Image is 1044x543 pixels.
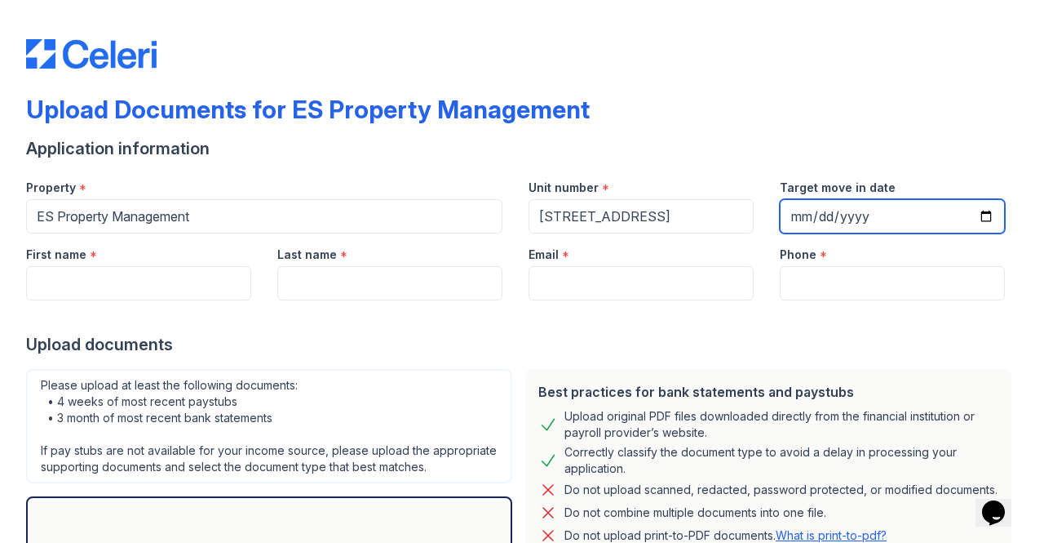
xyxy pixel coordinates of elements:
img: CE_Logo_Blue-a8612792a0a2168367f1c8372b55b34899dd931a85d93a1a3d3e32e68fde9ad4.png [26,39,157,69]
div: Do not combine multiple documents into one file. [564,503,826,523]
label: Email [529,247,559,263]
div: Best practices for bank statements and paystubs [538,382,998,402]
div: Upload documents [26,333,1018,356]
label: Last name [277,247,337,263]
div: Application information [26,137,1018,160]
label: Property [26,180,76,196]
a: What is print-to-pdf? [776,528,887,542]
iframe: chat widget [975,478,1028,527]
label: Target move in date [780,180,896,196]
div: Do not upload scanned, redacted, password protected, or modified documents. [564,480,998,500]
div: Correctly classify the document type to avoid a delay in processing your application. [564,444,998,477]
label: Unit number [529,180,599,196]
div: Upload original PDF files downloaded directly from the financial institution or payroll provider’... [564,408,998,441]
div: Upload Documents for ES Property Management [26,95,590,124]
div: Please upload at least the following documents: • 4 weeks of most recent paystubs • 3 month of mo... [26,369,512,483]
label: First name [26,247,86,263]
label: Phone [780,247,816,263]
